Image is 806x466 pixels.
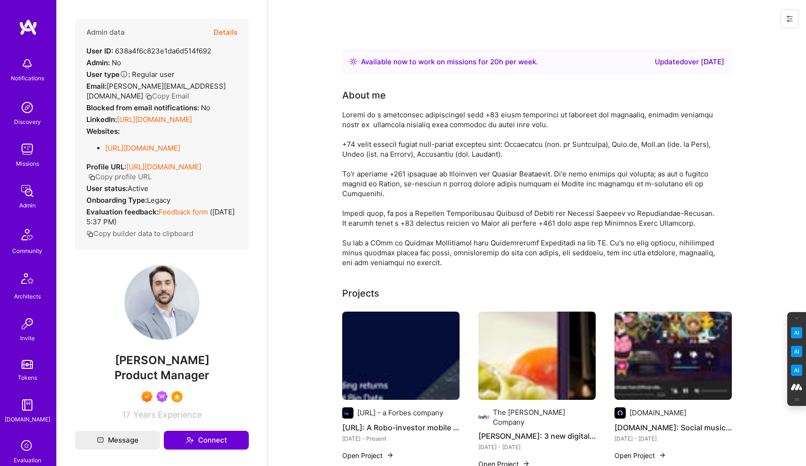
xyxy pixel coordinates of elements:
strong: Blocked from email notifications: [86,103,201,112]
div: Community [12,246,42,256]
div: [DATE] - [DATE] [614,434,732,443]
img: Company logo [614,407,626,419]
div: Available now to work on missions for h per week . [361,56,538,68]
button: Message [75,431,160,450]
div: No [86,58,121,68]
strong: Profile URL: [86,162,126,171]
a: [URL][DOMAIN_NAME] [105,144,180,153]
span: [PERSON_NAME] [75,353,249,367]
img: Availability [350,58,357,65]
i: icon Copy [88,174,95,181]
img: SelectionTeam [171,391,183,402]
img: Exceptional A.Teamer [141,391,153,402]
strong: User ID: [86,46,113,55]
img: Been on Mission [156,391,168,402]
span: Active [128,184,148,193]
div: ( [DATE] 5:37 PM ) [86,207,238,227]
button: Copy Email [145,91,189,101]
h4: [DOMAIN_NAME]: Social music app [614,421,732,434]
button: Details [214,19,238,46]
div: No [86,103,210,113]
div: Updated over [DATE] [655,56,724,68]
div: [URL] - a Forbes company [357,408,443,418]
i: icon Connect [185,436,194,444]
i: icon Copy [86,230,93,237]
div: Discovery [14,117,41,127]
strong: User status: [86,184,128,193]
img: guide book [18,396,37,414]
div: Tokens [18,373,37,382]
img: Architects [16,269,38,291]
i: icon SelectionTeam [18,437,36,455]
img: Company logo [478,412,489,423]
div: Regular user [86,69,175,79]
img: Community [16,223,38,246]
strong: Onboarding Type: [86,196,147,205]
div: Evaluation [14,455,41,465]
button: Copy profile URL [88,172,152,182]
span: legacy [147,196,170,205]
img: teamwork [18,140,37,159]
i: Help [120,70,128,78]
h4: Admin data [86,28,125,37]
div: [DATE] - [DATE] [478,442,596,452]
button: Copy builder data to clipboard [86,229,193,238]
div: Admin [19,200,36,210]
img: Key Point Extractor icon [791,327,802,338]
strong: Email: [86,82,107,91]
img: Company logo [342,407,353,419]
div: 638a4f6c823e1da6d514f692 [86,46,211,56]
i: icon Mail [97,437,104,443]
img: Kraft-Heinz: 3 new digital ventures [478,312,596,400]
div: [DOMAIN_NAME] [629,408,686,418]
strong: Websites: [86,127,120,136]
span: Years Experience [133,410,202,420]
strong: User type : [86,70,130,79]
img: logo [19,19,38,36]
strong: Admin: [86,58,110,67]
img: discovery [18,98,37,117]
span: 20 [490,57,499,66]
h4: [URL]: A Robo-investor mobile app [342,421,460,434]
button: Open Project [342,451,394,460]
a: [URL][DOMAIN_NAME] [126,162,201,171]
strong: Evaluation feedback: [86,207,159,216]
div: [DOMAIN_NAME] [5,414,50,424]
img: Q.ai: A Robo-investor mobile app [342,312,460,400]
div: Invite [20,333,35,343]
h4: [PERSON_NAME]: 3 new digital ventures [478,430,596,442]
img: arrow-right [386,451,394,459]
strong: LinkedIn: [86,115,117,124]
button: Open Project [614,451,666,460]
div: Notifications [11,73,44,83]
img: arrow-right [659,451,666,459]
a: Feedback form [159,207,208,216]
div: Projects [342,286,379,300]
i: icon Copy [145,93,152,100]
img: bell [18,54,37,73]
img: Invite [18,314,37,333]
span: [PERSON_NAME][EMAIL_ADDRESS][DOMAIN_NAME] [86,82,226,100]
img: Jargon Buster icon [791,365,802,376]
div: Missions [16,159,39,168]
img: Email Tone Analyzer icon [791,346,802,357]
img: Plug.dj: Social music app [614,312,732,400]
img: admin teamwork [18,182,37,200]
img: User Avatar [124,265,200,340]
span: Product Manager [115,368,209,382]
div: Architects [14,291,41,301]
a: [URL][DOMAIN_NAME] [117,115,192,124]
div: About me [342,88,386,102]
span: 17 [122,410,130,420]
div: [DATE] - Present [342,434,460,443]
div: The [PERSON_NAME] Company [493,407,596,427]
img: tokens [22,360,33,369]
button: Connect [164,431,249,450]
div: Loremi do s ametconsec adipiscingel sedd +83 eiusm temporinci ut laboreet dol magnaaliq, enimadm ... [342,110,718,267]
